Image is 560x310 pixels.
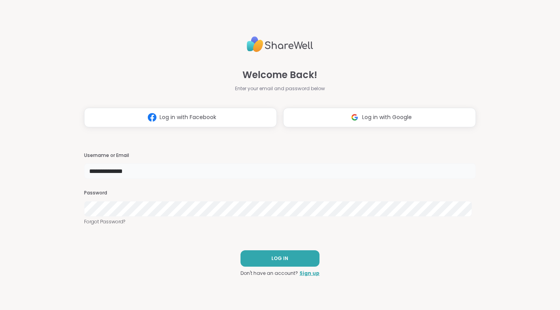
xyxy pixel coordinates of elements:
[241,250,319,267] button: LOG IN
[160,113,216,121] span: Log in with Facebook
[347,110,362,125] img: ShareWell Logomark
[242,68,317,82] span: Welcome Back!
[247,33,313,55] img: ShareWell Logo
[283,108,476,127] button: Log in with Google
[84,108,277,127] button: Log in with Facebook
[145,110,160,125] img: ShareWell Logomark
[84,218,476,225] a: Forgot Password?
[84,190,476,196] h3: Password
[84,152,476,159] h3: Username or Email
[362,113,412,121] span: Log in with Google
[300,270,319,277] a: Sign up
[241,270,298,277] span: Don't have an account?
[271,255,288,262] span: LOG IN
[235,85,325,92] span: Enter your email and password below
